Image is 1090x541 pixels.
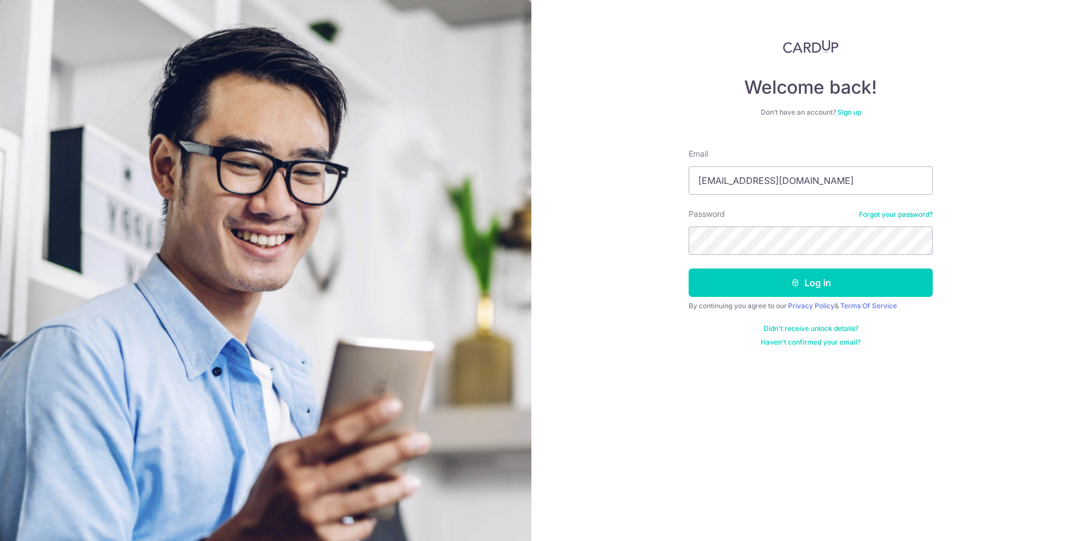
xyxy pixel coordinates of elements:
[689,148,708,160] label: Email
[840,301,897,310] a: Terms Of Service
[689,108,933,117] div: Don’t have an account?
[689,269,933,297] button: Log in
[859,210,933,219] a: Forgot your password?
[689,76,933,99] h4: Welcome back!
[764,324,858,333] a: Didn't receive unlock details?
[783,40,839,53] img: CardUp Logo
[689,301,933,311] div: By continuing you agree to our &
[761,338,861,347] a: Haven't confirmed your email?
[689,166,933,195] input: Enter your Email
[788,301,835,310] a: Privacy Policy
[837,108,861,116] a: Sign up
[689,208,725,220] label: Password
